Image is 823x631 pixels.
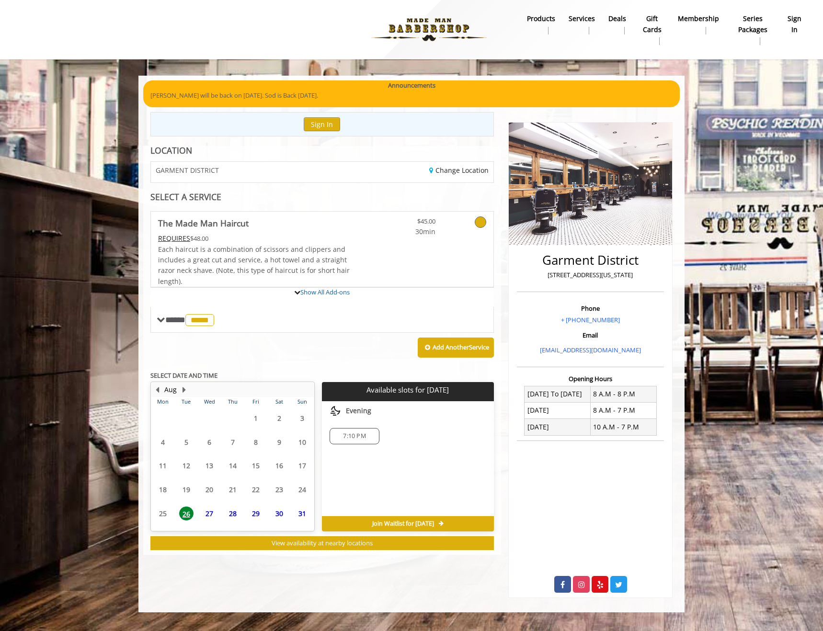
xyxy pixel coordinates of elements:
h3: Phone [519,305,662,312]
a: $45.00 [379,212,435,237]
b: Deals [608,13,626,24]
button: View availability at nearby locations [150,536,494,550]
td: [DATE] To [DATE] [525,386,591,402]
b: Series packages [732,13,773,35]
a: ServicesServices [562,12,602,37]
p: [PERSON_NAME] will be back on [DATE]. Sod is Back [DATE]. [150,90,673,101]
a: DealsDeals [602,12,633,37]
span: 30 [272,507,286,520]
b: Services [569,13,595,24]
span: 29 [249,507,263,520]
p: [STREET_ADDRESS][US_STATE] [519,270,662,280]
span: Evening [346,407,371,415]
span: This service needs some Advance to be paid before we block your appointment [158,234,190,243]
td: Select day31 [291,501,314,525]
th: Sun [291,397,314,406]
th: Sat [267,397,290,406]
span: Join Waitlist for [DATE] [372,520,434,528]
span: 26 [179,507,194,520]
td: Select day29 [244,501,267,525]
span: 27 [202,507,217,520]
button: Next Month [180,384,188,395]
b: Announcements [388,80,435,90]
b: Add Another Service [433,343,489,351]
div: SELECT A SERVICE [150,192,494,202]
a: sign insign in [779,12,809,37]
td: Select day30 [267,501,290,525]
a: Gift cardsgift cards [633,12,671,47]
b: products [527,13,555,24]
b: sign in [786,13,802,35]
img: evening slots [330,405,341,417]
td: 8 A.M - 7 P.M [590,402,656,418]
td: 8 A.M - 8 P.M [590,386,656,402]
div: $48.00 [158,233,351,244]
th: Wed [198,397,221,406]
td: [DATE] [525,419,591,435]
a: MembershipMembership [671,12,726,37]
h3: Email [519,332,662,338]
th: Fri [244,397,267,406]
a: Productsproducts [520,12,562,37]
span: View availability at nearby locations [272,539,373,547]
td: Select day26 [174,501,197,525]
b: Membership [678,13,719,24]
td: [DATE] [525,402,591,418]
a: Change Location [429,166,489,175]
h2: Garment District [519,253,662,267]
td: Select day28 [221,501,244,525]
b: The Made Man Haircut [158,216,249,230]
a: Show All Add-ons [300,288,350,296]
button: Aug [164,384,177,395]
td: 10 A.M - 7 P.M [590,419,656,435]
b: LOCATION [150,145,192,156]
button: Add AnotherService [418,338,494,358]
p: Available slots for [DATE] [326,386,490,394]
a: + [PHONE_NUMBER] [561,315,620,324]
b: SELECT DATE AND TIME [150,371,217,380]
th: Mon [151,397,174,406]
div: The Made Man Haircut Add-onS [150,287,494,288]
span: 28 [226,507,240,520]
b: gift cards [640,13,664,35]
button: Sign In [304,117,340,131]
th: Thu [221,397,244,406]
h3: Opening Hours [517,375,664,382]
td: Select day27 [198,501,221,525]
span: 31 [295,507,309,520]
img: Made Man Barbershop logo [363,3,495,56]
span: GARMENT DISTRICT [156,167,219,174]
a: [EMAIL_ADDRESS][DOMAIN_NAME] [540,346,641,354]
span: 7:10 PM [343,432,366,440]
a: Series packagesSeries packages [726,12,779,47]
div: 7:10 PM [330,428,379,444]
span: 30min [379,226,435,237]
span: Each haircut is a combination of scissors and clippers and includes a great cut and service, a ho... [158,245,350,286]
th: Tue [174,397,197,406]
button: Previous Month [153,384,161,395]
